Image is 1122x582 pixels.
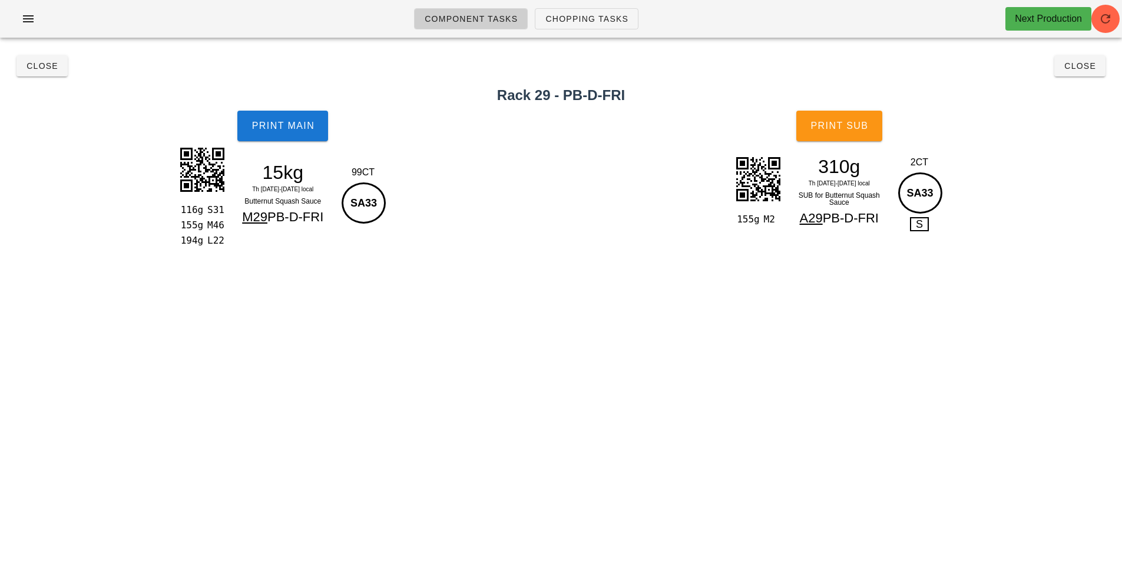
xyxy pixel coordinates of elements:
span: A29 [800,211,823,225]
img: Dwsi2SWEBCE25L2Quq11dZo6l1T71hlCwCY2IeSJkr32ErCJTQgxCCEAx2YOgakOmQuVpwgCIYSgtNEmhGwEm4QKIQSljTYhZ... [173,140,231,199]
div: 99CT [339,165,388,179]
div: M46 [203,218,227,233]
div: Next Production [1015,12,1082,26]
span: Print Sub [810,121,868,131]
h2: Rack 29 - PB-D-FRI [7,85,1115,106]
div: S31 [203,202,227,218]
a: Chopping Tasks [535,8,638,29]
span: Chopping Tasks [545,14,628,24]
span: M29 [242,209,267,224]
div: 155g [734,212,759,227]
a: Component Tasks [414,8,528,29]
span: Close [26,61,58,71]
button: Close [16,55,68,77]
span: Th [DATE]-[DATE] local [809,180,870,187]
span: Th [DATE]-[DATE] local [252,186,313,192]
div: Butternut Squash Sauce [231,195,334,207]
span: S [910,217,929,231]
span: Print Main [251,121,315,131]
span: PB-D-FRI [823,211,879,225]
span: Component Tasks [424,14,518,24]
button: Close [1054,55,1106,77]
button: Print Main [237,111,328,141]
div: SUB for Butternut Squash Sauce [788,189,891,208]
div: SA33 [342,182,386,224]
div: L22 [203,233,227,248]
div: 310g [788,158,891,175]
div: SA33 [898,172,942,214]
div: 15kg [231,164,334,181]
div: 194g [178,233,203,248]
div: 2CT [895,155,944,169]
div: M2 [759,212,783,227]
span: PB-D-FRI [267,209,323,224]
img: yRXTtfcjCQfQhsdVl97vhkEzIsBkyICRmGwDB3nCEmZBgCw9xxhpiQYQgMc8cZYkKGITDMnR9MWlw+dNsBZQAAAABJRU5ErkJ... [729,149,787,208]
div: 116g [178,202,203,218]
div: 155g [178,218,203,233]
button: Print Sub [796,111,882,141]
span: Close [1064,61,1096,71]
